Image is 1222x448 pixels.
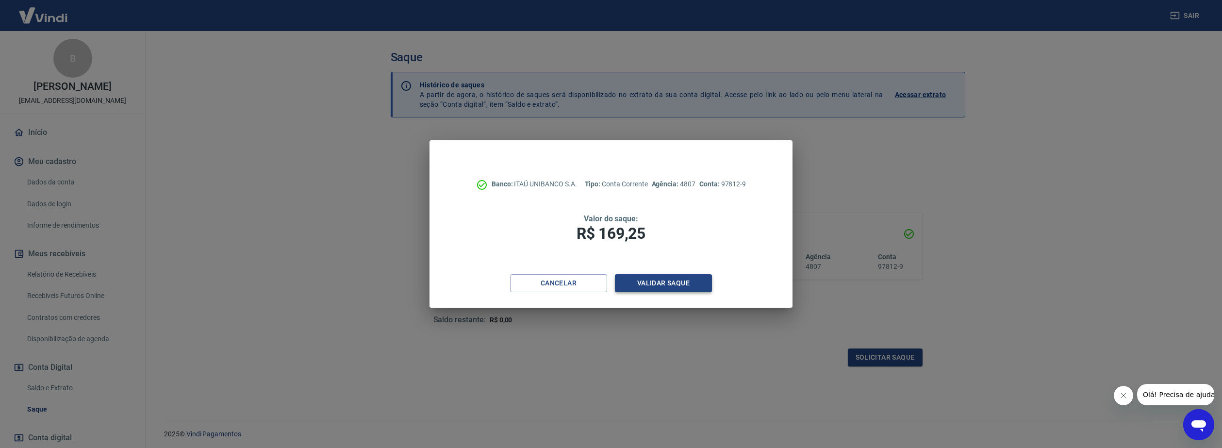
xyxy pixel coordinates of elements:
[584,214,638,223] span: Valor do saque:
[6,7,82,15] span: Olá! Precisa de ajuda?
[1114,386,1133,405] iframe: Close message
[699,179,746,189] p: 97812-9
[1183,409,1214,440] iframe: Button to launch messaging window
[492,179,577,189] p: ITAÚ UNIBANCO S.A.
[510,274,607,292] button: Cancelar
[652,179,695,189] p: 4807
[492,180,514,188] span: Banco:
[585,180,602,188] span: Tipo:
[577,224,645,243] span: R$ 169,25
[699,180,721,188] span: Conta:
[652,180,680,188] span: Agência:
[1137,384,1214,405] iframe: Message from company
[585,179,648,189] p: Conta Corrente
[615,274,712,292] button: Validar saque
